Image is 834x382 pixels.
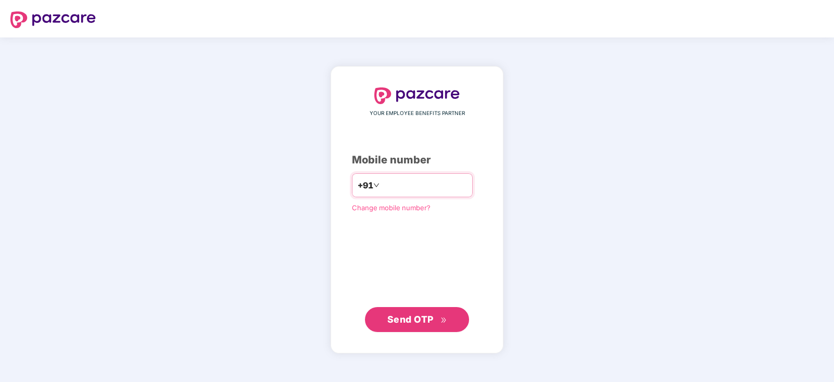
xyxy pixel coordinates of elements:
[440,317,447,324] span: double-right
[370,109,465,118] span: YOUR EMPLOYEE BENEFITS PARTNER
[10,11,96,28] img: logo
[352,152,482,168] div: Mobile number
[358,179,373,192] span: +91
[365,307,469,332] button: Send OTPdouble-right
[387,314,434,325] span: Send OTP
[374,87,460,104] img: logo
[373,182,380,188] span: down
[352,203,431,212] a: Change mobile number?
